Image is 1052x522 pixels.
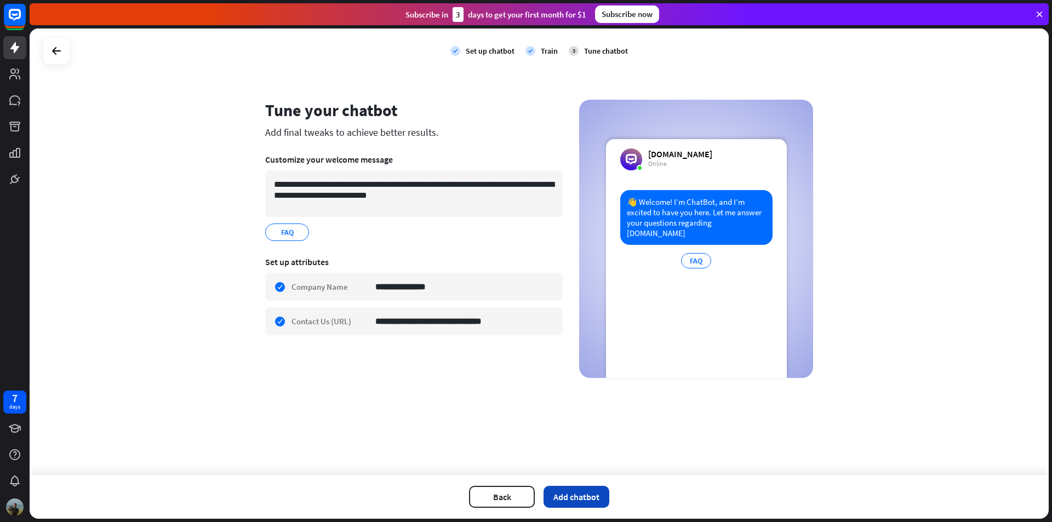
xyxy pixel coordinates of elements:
[9,4,42,37] button: Open LiveChat chat widget
[450,46,460,56] i: check
[3,391,26,414] a: 7 days
[265,256,563,267] div: Set up attributes
[405,7,586,22] div: Subscribe in days to get your first month for $1
[525,46,535,56] i: check
[648,159,712,168] div: Online
[466,46,514,56] div: Set up chatbot
[265,100,563,121] div: Tune your chatbot
[648,148,712,159] div: [DOMAIN_NAME]
[620,190,773,245] div: 👋 Welcome! I’m ChatBot, and I’m excited to have you here. Let me answer your questions regarding ...
[12,393,18,403] div: 7
[595,5,659,23] div: Subscribe now
[584,46,628,56] div: Tune chatbot
[280,226,295,238] span: FAQ
[265,154,563,165] div: Customize your welcome message
[544,486,609,508] button: Add chatbot
[265,126,563,139] div: Add final tweaks to achieve better results.
[9,403,20,411] div: days
[569,46,579,56] div: 3
[541,46,558,56] div: Train
[681,253,711,268] div: FAQ
[453,7,464,22] div: 3
[469,486,535,508] button: Back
